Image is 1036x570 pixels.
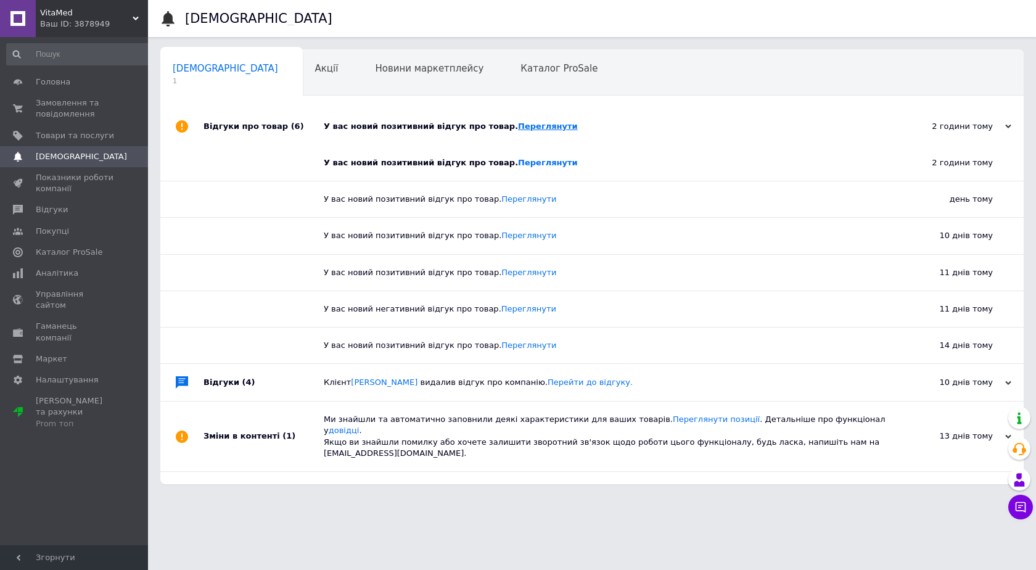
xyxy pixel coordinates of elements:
a: Переглянути [518,122,578,131]
a: Переглянути [501,341,556,350]
div: Відгуки [203,364,324,401]
div: Ми знайшли та автоматично заповнили деякі характеристики для ваших товарів. . Детальніше про функ... [324,414,888,459]
a: Перейти до відгуку. [548,378,633,387]
span: Акції [315,63,339,74]
span: VitaMed [40,7,133,19]
span: Товари та послуги [36,130,114,141]
a: Переглянути [501,268,556,277]
span: Управління сайтом [36,289,114,311]
span: [PERSON_NAME] та рахунки [36,395,114,429]
span: Налаштування [36,374,99,386]
span: видалив відгук про компанію. [421,378,633,387]
a: Переглянути [501,194,556,204]
span: Замовлення та повідомлення [36,97,114,120]
span: Показники роботи компанії [36,172,114,194]
div: У вас новий позитивний відгук про товар. [324,157,869,168]
a: [PERSON_NAME] [351,378,417,387]
a: Переглянути [501,231,556,240]
div: У вас новий позитивний відгук про товар. [324,340,869,351]
span: 1 [173,76,278,86]
div: Prom топ [36,418,114,429]
span: (4) [242,378,255,387]
button: Чат з покупцем [1008,495,1033,519]
a: довідці [329,426,360,435]
div: 13 днів тому [888,431,1011,442]
div: Зміни в контенті [203,402,324,471]
div: 2 години тому [888,121,1011,132]
div: У вас новий позитивний відгук про товар. [324,267,869,278]
div: У вас новий позитивний відгук про товар. [324,121,888,132]
h1: [DEMOGRAPHIC_DATA] [185,11,332,26]
span: Каталог ProSale [520,63,598,74]
div: 10 днів тому [888,377,1011,388]
span: Аналітика [36,268,78,279]
input: Пошук [6,43,152,65]
span: Відгуки [36,204,68,215]
div: 2 години тому [869,145,1024,181]
div: день тому [869,181,1024,217]
span: Головна [36,76,70,88]
div: Відгуки про товар [203,108,324,145]
span: Новини маркетплейсу [375,63,483,74]
span: Клієнт [324,378,633,387]
span: Маркет [36,353,67,365]
a: Переглянути позиції [673,415,760,424]
div: Ваш ID: 3878949 [40,19,148,30]
div: 10 днів тому [869,218,1024,254]
span: Покупці [36,226,69,237]
div: 11 днів тому [869,291,1024,327]
a: Переглянути [518,158,578,167]
div: У вас новий позитивний відгук про товар. [324,230,869,241]
a: Переглянути [501,304,556,313]
span: (6) [291,122,304,131]
div: У вас новий негативний відгук про товар. [324,304,869,315]
div: 11 днів тому [869,255,1024,291]
span: [DEMOGRAPHIC_DATA] [173,63,278,74]
span: [DEMOGRAPHIC_DATA] [36,151,127,162]
div: 14 днів тому [869,328,1024,363]
span: (1) [282,431,295,440]
div: У вас новий позитивний відгук про товар. [324,194,869,205]
span: Каталог ProSale [36,247,102,258]
span: Гаманець компанії [36,321,114,343]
